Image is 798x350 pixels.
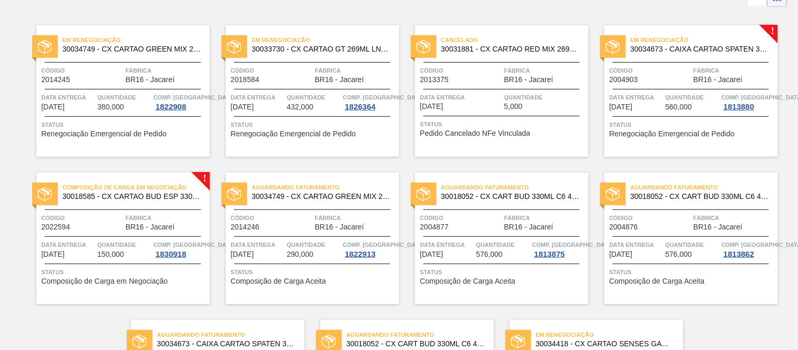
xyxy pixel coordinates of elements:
[420,103,443,111] span: 05/09/2025
[441,182,589,193] span: Aguardando Faturamento
[441,45,580,53] span: 30031881 - CX CARTAO RED MIX 269ML LN C6
[231,267,397,277] span: Status
[126,76,175,84] span: BR16 - Jacareí
[420,267,586,277] span: Status
[63,35,210,45] span: Em renegociação
[315,76,364,84] span: BR16 - Jacareí
[665,92,719,103] span: Quantidade
[420,277,516,285] span: Composição de Carga Aceita
[694,223,743,231] span: BR16 - Jacareí
[722,250,756,258] div: 1813862
[231,251,254,258] span: 24/09/2025
[343,250,378,258] div: 1822913
[665,239,719,250] span: Quantidade
[417,40,430,54] img: status
[231,65,312,76] span: Código
[42,267,207,277] span: Status
[231,119,397,130] span: Status
[154,92,207,111] a: Comp. [GEOGRAPHIC_DATA]1822908
[504,65,586,76] span: Fábrica
[315,213,397,223] span: Fábrica
[343,103,378,111] div: 1826364
[606,40,620,54] img: status
[126,65,207,76] span: Fábrica
[589,173,778,304] a: statusAguardando Faturamento30018052 - CX CART BUD 330ML C6 429 298GCódigo2004876FábricaBR16 - Ja...
[210,173,399,304] a: statusAguardando Faturamento30034749 - CX CARTAO GREEN MIX 269ML LN C6Código2014246FábricaBR16 - ...
[21,25,210,157] a: statusEm renegociação30034749 - CX CARTAO GREEN MIX 269ML LN C6Código2014245FábricaBR16 - Jacareí...
[38,187,52,201] img: status
[42,213,123,223] span: Código
[231,76,260,84] span: 2018584
[231,213,312,223] span: Código
[420,92,502,103] span: Data entrega
[476,251,503,258] span: 576,000
[42,119,207,130] span: Status
[63,45,201,53] span: 30034749 - CX CARTAO GREEN MIX 269ML LN C6
[42,76,70,84] span: 2014245
[610,92,663,103] span: Data entrega
[631,45,770,53] span: 30034673 - CAIXA CARTAO SPATEN 330 C6 NIV25
[126,223,175,231] span: BR16 - Jacareí
[504,223,553,231] span: BR16 - Jacareí
[347,329,494,340] span: Aguardando Faturamento
[610,239,663,250] span: Data entrega
[252,182,399,193] span: Aguardando Faturamento
[154,250,188,258] div: 1830918
[610,267,775,277] span: Status
[63,193,201,201] span: 30018585 - CX CARTAO BUD ESP 330ML C6 NIV23
[631,182,778,193] span: Aguardando Faturamento
[287,92,340,103] span: Quantidade
[42,239,95,250] span: Data entrega
[97,103,124,111] span: 380,000
[42,103,65,111] span: 03/09/2025
[252,193,391,201] span: 30034749 - CX CARTAO GREEN MIX 269ML LN C6
[610,76,639,84] span: 2004903
[511,335,525,348] img: status
[536,329,683,340] span: Em renegociação
[287,103,314,111] span: 432,000
[532,250,567,258] div: 1813875
[504,76,553,84] span: BR16 - Jacareí
[610,65,691,76] span: Código
[610,223,639,231] span: 2004876
[631,193,770,201] span: 30018052 - CX CART BUD 330ML C6 429 298G
[420,213,502,223] span: Código
[631,35,778,45] span: Em renegociação
[420,251,443,258] span: 25/09/2025
[504,92,586,103] span: Quantidade
[420,129,531,137] span: Pedido Cancelado NFe Vinculada
[722,92,775,111] a: Comp. [GEOGRAPHIC_DATA]1813880
[610,130,735,138] span: Renegociação Emergencial de Pedido
[420,65,502,76] span: Código
[722,239,775,258] a: Comp. [GEOGRAPHIC_DATA]1813862
[665,251,692,258] span: 576,000
[231,130,356,138] span: Renegociação Emergencial de Pedido
[315,223,364,231] span: BR16 - Jacareí
[42,251,65,258] span: 17/09/2025
[97,239,151,250] span: Quantidade
[606,187,620,201] img: status
[42,223,70,231] span: 2022594
[694,65,775,76] span: Fábrica
[42,277,168,285] span: Composição de Carga em Negociação
[610,103,633,111] span: 15/09/2025
[42,92,95,103] span: Data entrega
[536,340,675,348] span: 30034418 - CX CARTAO SENSES GARMINO 269ML LN C6
[343,92,397,111] a: Comp. [GEOGRAPHIC_DATA]1826364
[227,40,241,54] img: status
[610,119,775,130] span: Status
[97,92,151,103] span: Quantidade
[231,92,285,103] span: Data entrega
[420,119,586,129] span: Status
[231,239,285,250] span: Data entrega
[441,193,580,201] span: 30018052 - CX CART BUD 330ML C6 429 298G
[610,213,691,223] span: Código
[154,92,235,103] span: Comp. Carga
[38,40,52,54] img: status
[722,103,756,111] div: 1813880
[347,340,486,348] span: 30018052 - CX CART BUD 330ML C6 429 298G
[532,239,614,250] span: Comp. Carga
[665,103,692,111] span: 560,000
[97,251,124,258] span: 150,000
[252,45,391,53] span: 30033730 - CX CARTAO GT 269ML LN C6 NIV25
